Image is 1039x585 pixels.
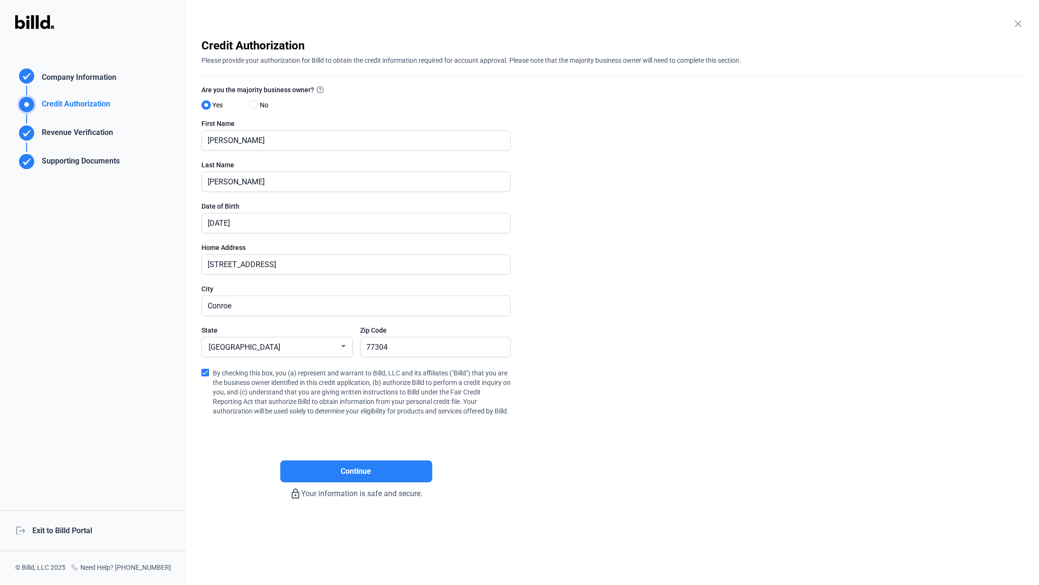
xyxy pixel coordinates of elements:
[360,326,511,335] div: Zip Code
[201,53,1024,65] div: Please provide your authorization for Billd to obtain the credit information required for account...
[201,160,511,170] div: Last Name
[201,38,1024,53] div: Credit Authorization
[38,127,113,143] div: Revenue Verification
[38,155,120,171] div: Supporting Documents
[280,460,432,482] button: Continue
[290,488,301,499] mat-icon: lock_outline
[38,98,110,114] div: Credit Authorization
[213,367,511,416] span: By checking this box, you (a) represent and warrant to Billd, LLC and its affiliates ("Billd") th...
[1012,18,1024,29] mat-icon: close
[71,563,171,574] div: Need Help? [PHONE_NUMBER]
[201,85,511,97] label: Are you the majority business owner?
[201,284,511,294] div: City
[201,326,352,335] div: State
[209,99,223,111] span: Yes
[201,243,511,252] div: Home Address
[256,99,268,111] span: No
[201,482,511,499] div: Your information is safe and secure.
[201,119,511,128] div: First Name
[201,201,511,211] div: Date of Birth
[15,563,66,574] div: © Billd, LLC 2025
[209,343,280,352] span: [GEOGRAPHIC_DATA]
[38,72,116,86] div: Company Information
[341,466,372,477] span: Continue
[15,525,25,535] mat-icon: logout
[15,15,54,29] img: Billd Logo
